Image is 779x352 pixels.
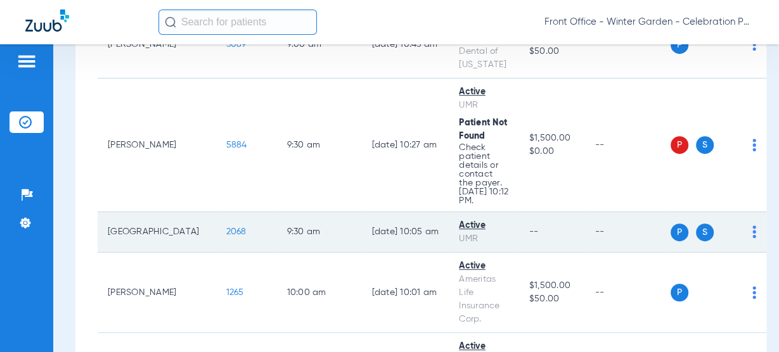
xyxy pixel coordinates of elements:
[529,132,575,145] span: $1,500.00
[671,284,688,301] span: P
[16,54,37,69] img: hamburger-icon
[362,11,449,79] td: [DATE] 10:43 AM
[277,253,362,333] td: 10:00 AM
[752,225,756,238] img: group-dot-blue.svg
[671,223,688,241] span: P
[459,99,509,112] div: UMR
[529,145,575,158] span: $0.00
[98,11,216,79] td: [PERSON_NAME]
[671,36,688,54] span: P
[529,279,575,292] span: $1,500.00
[716,291,779,352] iframe: Chat Widget
[696,136,714,154] span: S
[459,118,507,141] span: Patient Not Found
[585,79,671,212] td: --
[529,45,575,58] span: $50.00
[459,273,509,326] div: Ameritas Life Insurance Corp.
[529,292,575,306] span: $50.00
[459,85,509,99] div: Active
[165,16,176,28] img: Search Icon
[459,260,509,273] div: Active
[98,212,216,253] td: [GEOGRAPHIC_DATA]
[362,212,449,253] td: [DATE] 10:05 AM
[277,11,362,79] td: 9:00 AM
[226,40,247,49] span: 3089
[226,227,247,236] span: 2068
[362,253,449,333] td: [DATE] 10:01 AM
[459,219,509,232] div: Active
[459,232,509,246] div: UMR
[158,9,317,35] input: Search for patients
[671,136,688,154] span: P
[585,11,671,79] td: --
[752,139,756,151] img: group-dot-blue.svg
[226,288,244,297] span: 1265
[25,9,69,32] img: Zuub Logo
[277,212,362,253] td: 9:30 AM
[752,286,756,299] img: group-dot-blue.svg
[529,227,539,236] span: --
[752,38,756,51] img: group-dot-blue.svg
[226,141,247,149] span: 5884
[459,32,509,72] div: Delta Dental of [US_STATE]
[362,79,449,212] td: [DATE] 10:27 AM
[98,79,216,212] td: [PERSON_NAME]
[459,143,509,205] p: Check patient details or contact the payer. [DATE] 10:12 PM.
[277,79,362,212] td: 9:30 AM
[585,212,671,253] td: --
[585,253,671,333] td: --
[696,223,714,241] span: S
[544,16,754,28] span: Front Office - Winter Garden - Celebration Pediatric Dentistry
[98,253,216,333] td: [PERSON_NAME]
